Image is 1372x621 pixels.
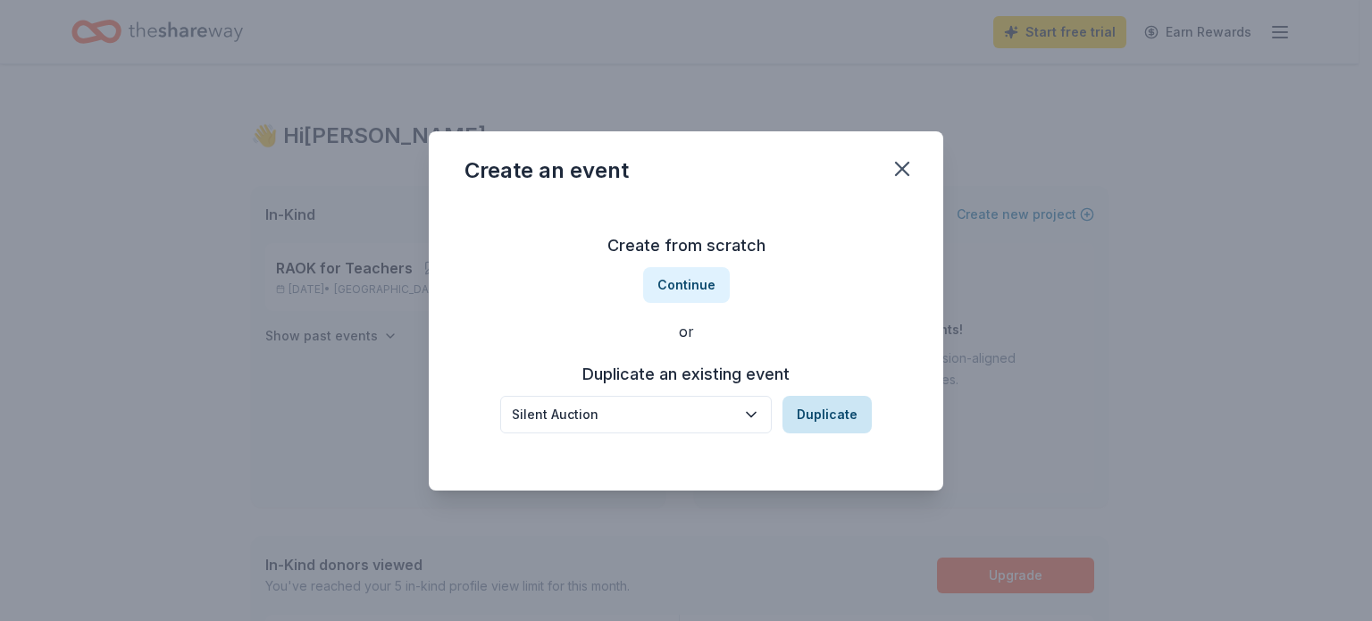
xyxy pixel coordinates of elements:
[464,321,908,342] div: or
[782,396,872,433] button: Duplicate
[643,267,730,303] button: Continue
[500,360,872,389] h3: Duplicate an existing event
[464,156,629,185] div: Create an event
[500,396,772,433] button: Silent Auction
[464,231,908,260] h3: Create from scratch
[512,404,735,425] div: Silent Auction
